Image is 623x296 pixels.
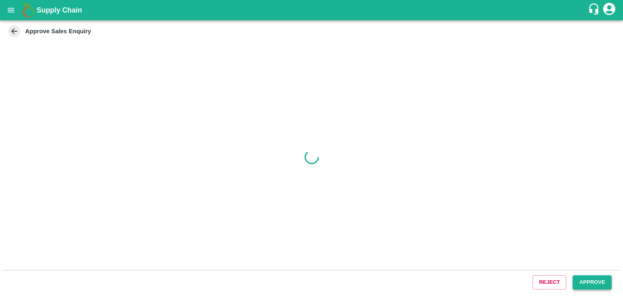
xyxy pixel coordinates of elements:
div: account of current user [602,2,617,19]
button: Reject [533,275,566,290]
img: logo [20,2,37,18]
button: Approve [573,275,612,290]
strong: Approve Sales Enquiry [25,28,91,34]
button: open drawer [2,1,20,19]
b: Supply Chain [37,6,82,14]
div: customer-support [588,3,602,17]
a: Supply Chain [37,4,588,16]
